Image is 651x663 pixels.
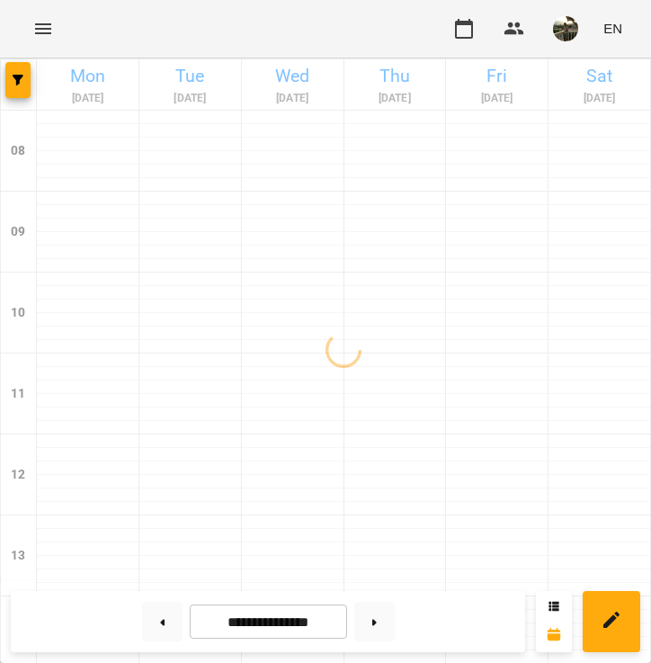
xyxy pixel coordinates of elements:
[11,303,25,323] h6: 10
[551,62,647,90] h6: Sat
[449,62,545,90] h6: Fri
[245,90,341,107] h6: [DATE]
[347,62,443,90] h6: Thu
[245,62,341,90] h6: Wed
[11,465,25,485] h6: 12
[11,141,25,161] h6: 08
[142,90,238,107] h6: [DATE]
[22,7,65,50] button: Menu
[40,62,136,90] h6: Mon
[449,90,545,107] h6: [DATE]
[347,90,443,107] h6: [DATE]
[11,546,25,566] h6: 13
[11,222,25,242] h6: 09
[603,19,622,38] span: EN
[40,90,136,107] h6: [DATE]
[551,90,647,107] h6: [DATE]
[11,384,25,404] h6: 11
[553,16,578,41] img: fc74d0d351520a79a6ede42b0c388ebb.jpeg
[142,62,238,90] h6: Tue
[596,12,629,45] button: EN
